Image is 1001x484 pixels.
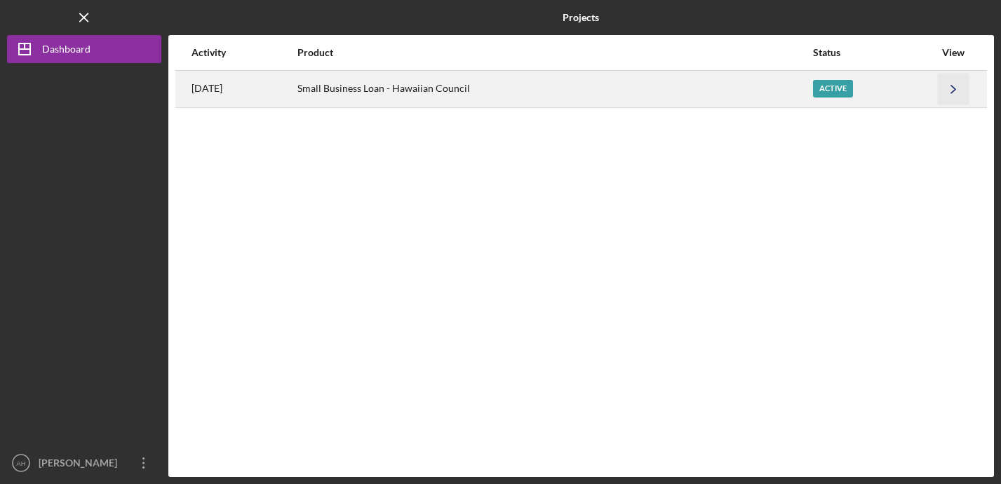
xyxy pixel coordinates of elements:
button: Dashboard [7,35,161,63]
div: View [936,47,971,58]
button: AH[PERSON_NAME] [7,449,161,477]
text: AH [16,459,25,467]
div: Active [813,80,853,98]
div: Status [813,47,934,58]
div: Small Business Loan - Hawaiian Council [297,72,812,107]
div: Activity [192,47,296,58]
time: 2025-09-25 20:42 [192,83,222,94]
b: Projects [563,12,599,23]
div: Product [297,47,812,58]
div: [PERSON_NAME] [35,449,126,480]
div: Dashboard [42,35,90,67]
